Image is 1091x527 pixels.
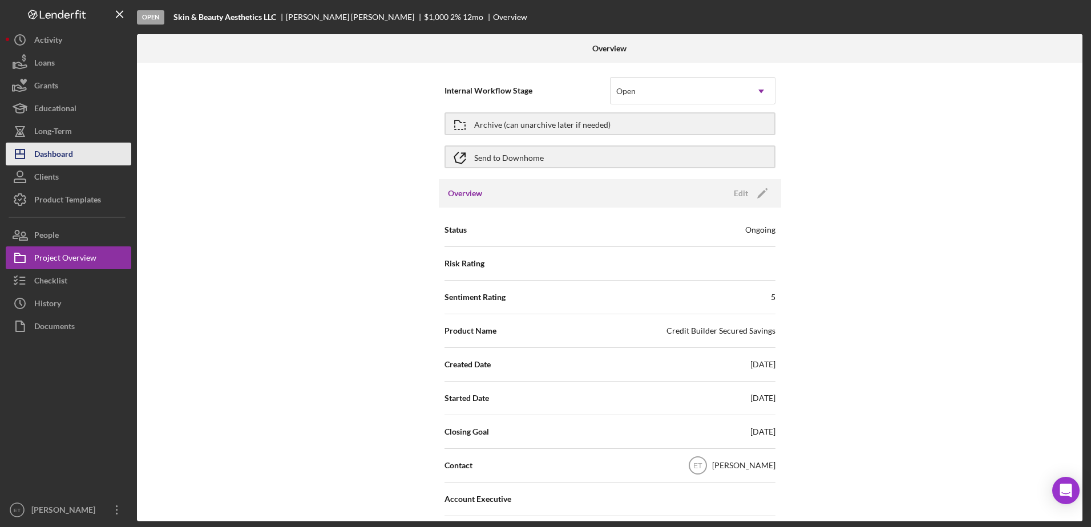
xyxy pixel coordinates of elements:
[173,13,276,22] b: Skin & Beauty Aesthetics LLC
[424,12,448,22] span: $1,000
[592,44,627,53] b: Overview
[712,460,775,471] div: [PERSON_NAME]
[6,51,131,74] button: Loans
[34,29,62,54] div: Activity
[445,258,484,269] span: Risk Rating
[450,13,461,22] div: 2 %
[34,269,67,295] div: Checklist
[34,292,61,318] div: History
[14,507,21,513] text: ET
[34,188,101,214] div: Product Templates
[6,315,131,338] button: Documents
[693,462,702,470] text: ET
[727,185,772,202] button: Edit
[445,145,775,168] button: Send to Downhome
[474,147,544,167] div: Send to Downhome
[6,165,131,188] button: Clients
[34,97,76,123] div: Educational
[6,74,131,97] button: Grants
[34,224,59,249] div: People
[445,224,467,236] span: Status
[34,165,59,191] div: Clients
[445,359,491,370] span: Created Date
[616,87,636,96] div: Open
[6,143,131,165] button: Dashboard
[745,224,775,236] div: Ongoing
[6,224,131,246] button: People
[6,188,131,211] button: Product Templates
[445,112,775,135] button: Archive (can unarchive later if needed)
[445,460,472,471] span: Contact
[734,185,748,202] div: Edit
[750,426,775,437] div: [DATE]
[29,498,103,524] div: [PERSON_NAME]
[6,246,131,269] button: Project Overview
[137,10,164,25] div: Open
[448,188,482,199] h3: Overview
[34,315,75,340] div: Documents
[6,29,131,51] button: Activity
[474,113,611,134] div: Archive (can unarchive later if needed)
[750,359,775,370] div: [DATE]
[445,291,506,303] span: Sentiment Rating
[286,13,424,22] div: [PERSON_NAME] [PERSON_NAME]
[445,426,489,437] span: Closing Goal
[771,291,775,303] div: 5
[445,392,489,404] span: Started Date
[493,13,527,22] div: Overview
[6,97,131,120] button: Educational
[6,120,131,143] button: Long-Term
[34,74,58,100] div: Grants
[445,85,610,96] span: Internal Workflow Stage
[6,269,131,292] button: Checklist
[34,143,73,168] div: Dashboard
[445,325,496,337] span: Product Name
[34,51,55,77] div: Loans
[6,498,131,521] button: ET[PERSON_NAME]
[666,325,775,337] div: Credit Builder Secured Savings
[34,120,72,145] div: Long-Term
[34,246,96,272] div: Project Overview
[6,292,131,315] button: History
[750,392,775,404] div: [DATE]
[1052,477,1080,504] div: Open Intercom Messenger
[445,493,511,505] span: Account Executive
[463,13,483,22] div: 12 mo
